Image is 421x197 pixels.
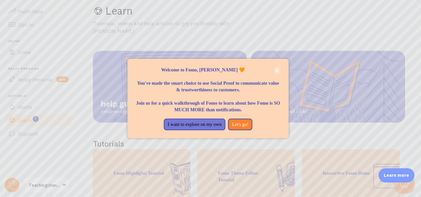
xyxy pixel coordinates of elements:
div: Welcome to Fomo, Jennifer Oelkers 🧡You&amp;#39;ve made the smart choice to use Social Proof to co... [127,59,289,139]
button: close, [274,67,281,74]
p: Join us for a quick walkthrough of Fomo to learn about how Fomo is SO MUCH MORE than notifications. [135,93,281,113]
button: Let's go! [228,119,252,131]
p: Learn more [384,172,409,178]
button: I want to explore on my own [164,119,226,131]
p: You've made the smart choice to use Social Proof to communicate value & trustworthiness to custom... [135,73,281,93]
p: Welcome to Fomo, [PERSON_NAME] 🧡 [135,67,281,73]
div: Learn more [378,168,414,182]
